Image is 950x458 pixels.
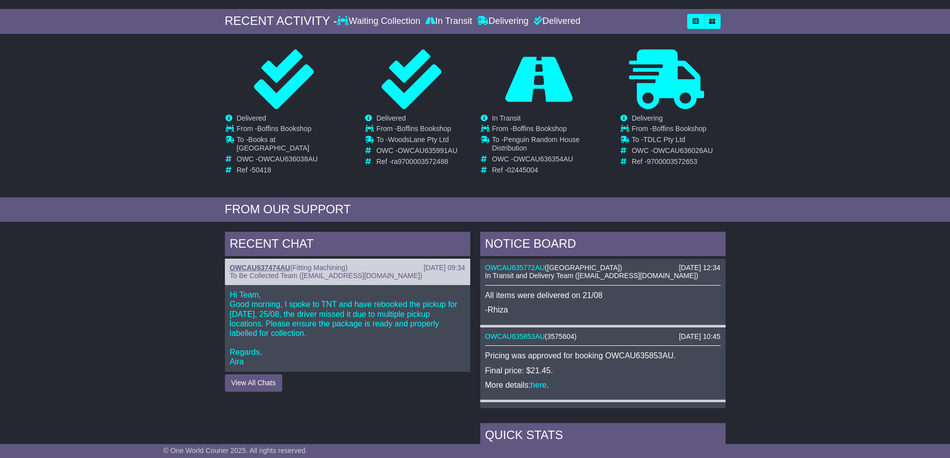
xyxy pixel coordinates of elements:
[485,264,545,272] a: OWCAU635772AU
[632,157,713,166] td: Ref -
[547,332,574,340] span: 3575604
[230,290,465,367] p: Hi Team, Good morning, I spoke to TNT and have rebooked the pickup for [DATE], 25/08, the driver ...
[230,272,422,280] span: To Be Collected Team ([EMAIL_ADDRESS][DOMAIN_NAME])
[492,136,580,152] span: Penguin Random House Distribution
[547,264,620,272] span: [GEOGRAPHIC_DATA]
[492,136,597,155] td: To -
[377,114,406,122] span: Delivered
[423,264,465,272] div: [DATE] 09:34
[377,125,458,136] td: From -
[485,366,721,375] p: Final price: $21.45.
[632,114,663,122] span: Delivering
[480,423,726,450] div: Quick Stats
[485,272,699,280] span: In Transit and Delivery Team ([EMAIL_ADDRESS][DOMAIN_NAME])
[237,136,310,152] span: Books at [GEOGRAPHIC_DATA]
[388,136,449,144] span: WoodsLane Pty Ltd
[652,125,707,133] span: Boffins Bookshop
[225,374,282,392] button: View All Chats
[257,125,312,133] span: Boffins Bookshop
[377,136,458,147] td: To -
[679,264,720,272] div: [DATE] 12:34
[485,305,721,314] p: -Rhiza
[513,155,573,163] span: OWCAU636354AU
[258,155,318,163] span: OWCAU636038AU
[492,114,521,122] span: In Transit
[513,125,567,133] span: Boffins Bookshop
[225,14,338,28] div: RECENT ACTIVITY -
[377,147,458,157] td: OWC -
[485,291,721,300] p: All items were delivered on 21/08
[653,147,713,154] span: OWCAU636026AU
[237,155,342,166] td: OWC -
[492,125,597,136] td: From -
[485,332,545,340] a: OWCAU635853AU
[391,157,448,165] span: ra9700003572488
[507,166,538,174] span: 02445004
[547,407,620,415] span: [GEOGRAPHIC_DATA]
[647,157,697,165] span: 9700003572653
[377,157,458,166] td: Ref -
[492,155,597,166] td: OWC -
[293,264,346,272] span: Fitting Machining
[237,114,266,122] span: Delivered
[485,407,545,415] a: OWCAU635772AU
[485,407,721,416] div: ( )
[485,380,721,390] p: More details: .
[485,264,721,272] div: ( )
[237,125,342,136] td: From -
[632,125,713,136] td: From -
[531,381,547,389] a: here
[475,16,531,27] div: Delivering
[632,147,713,157] td: OWC -
[632,136,713,147] td: To -
[230,264,465,272] div: ( )
[679,407,720,416] div: [DATE] 12:01
[679,332,720,341] div: [DATE] 10:45
[397,125,451,133] span: Boffins Bookshop
[485,351,721,360] p: Pricing was approved for booking OWCAU635853AU.
[492,166,597,174] td: Ref -
[164,447,308,455] span: © One World Courier 2025. All rights reserved.
[531,16,580,27] div: Delivered
[225,202,726,217] div: FROM OUR SUPPORT
[643,136,685,144] span: TDLC Pty Ltd
[237,136,342,155] td: To -
[225,232,470,259] div: RECENT CHAT
[485,332,721,341] div: ( )
[337,16,422,27] div: Waiting Collection
[423,16,475,27] div: In Transit
[230,264,290,272] a: OWCAU637474AU
[480,232,726,259] div: NOTICE BOARD
[237,166,342,174] td: Ref -
[252,166,271,174] span: 50418
[397,147,457,154] span: OWCAU635991AU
